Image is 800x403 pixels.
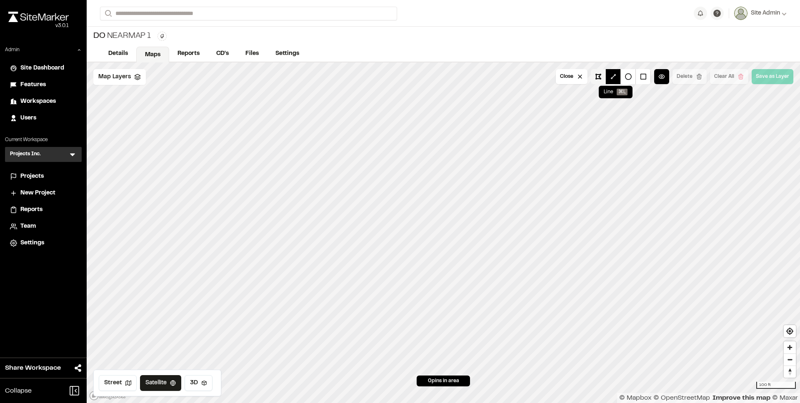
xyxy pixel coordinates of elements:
span: Collapse [5,386,32,396]
canvas: Map [87,62,800,403]
span: Projects [20,172,44,181]
button: Edit Tags [157,32,167,41]
button: Reset bearing to north [784,366,796,378]
a: Reports [10,205,77,214]
a: Reports [169,46,208,62]
a: Users [10,114,77,123]
p: Current Workspace [5,136,82,144]
a: OpenStreetMap [653,395,710,401]
div: Oh geez...please don't... [8,22,69,30]
span: ⌘ L [617,89,627,95]
a: Team [10,222,77,231]
a: Settings [267,46,307,62]
button: Close [556,69,587,84]
a: Details [100,46,136,62]
div: Nearmap 1 [93,30,151,42]
a: Mapbox [619,395,652,401]
span: Map Layers [98,72,131,82]
span: Settings [20,239,44,248]
button: Site Admin [734,7,787,20]
a: Map feedback [712,395,770,401]
h3: Projects Inc. [10,150,41,159]
span: Users [20,114,36,123]
a: Settings [10,239,77,248]
button: Satellite [140,375,181,391]
a: Workspaces [10,97,77,106]
div: 100 ft [756,382,796,389]
a: Maxar [772,395,798,401]
a: Maps [136,47,169,62]
span: DO [93,30,105,42]
button: Search [100,7,115,20]
span: Reports [20,205,42,214]
button: Street [99,375,137,391]
span: Site Admin [751,9,780,18]
img: User [734,7,747,20]
a: Site Dashboard [10,64,77,73]
a: CD's [208,46,237,62]
span: Workspaces [20,97,56,106]
button: Find my location [784,325,796,337]
span: New Project [20,189,55,198]
a: Features [10,80,77,90]
a: Projects [10,172,77,181]
button: Zoom in [784,341,796,353]
img: rebrand.png [8,12,69,22]
span: Team [20,222,36,231]
span: Line [604,88,613,96]
button: Zoom out [784,353,796,366]
span: 0 pins in area [428,377,459,385]
span: Site Dashboard [20,64,64,73]
a: Files [237,46,267,62]
p: Admin [5,46,20,54]
a: Mapbox logo [89,391,126,401]
button: 3D [185,375,212,391]
a: New Project [10,189,77,198]
span: Features [20,80,46,90]
span: Share Workspace [5,363,61,373]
